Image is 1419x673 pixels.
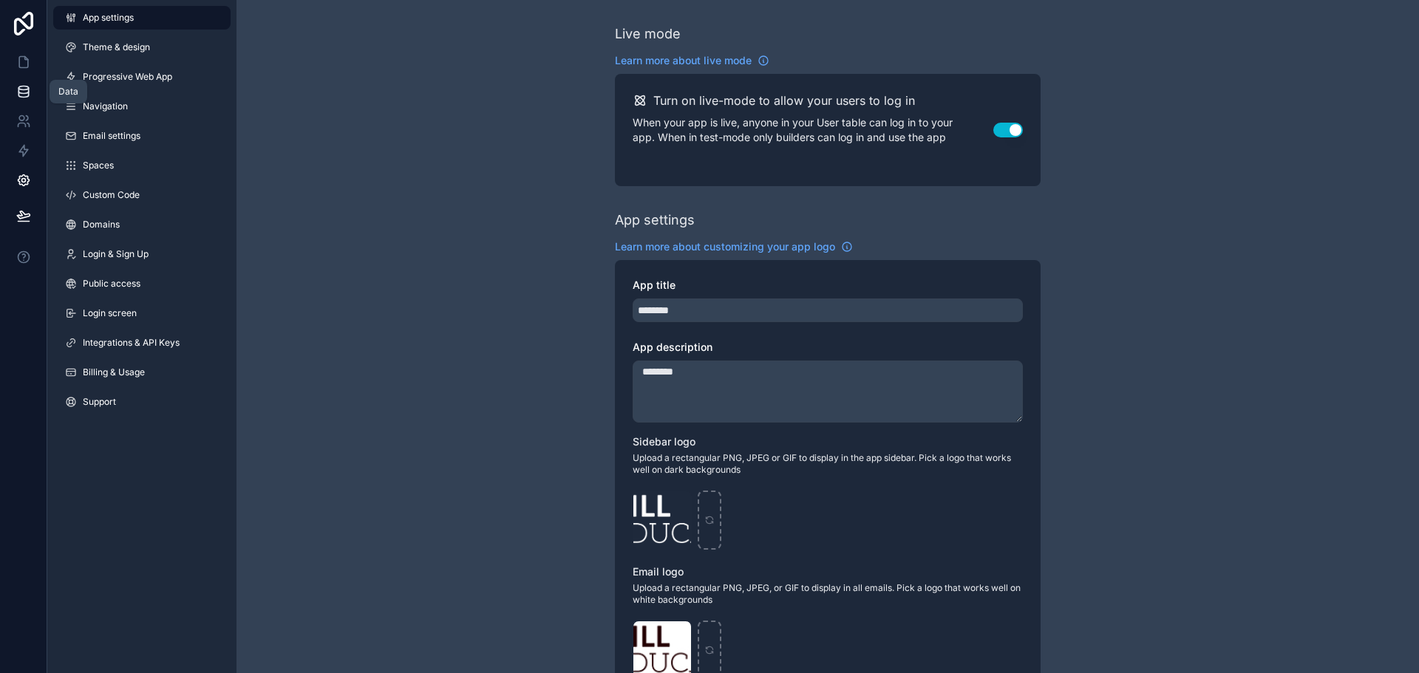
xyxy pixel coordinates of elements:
[83,12,134,24] span: App settings
[83,396,116,408] span: Support
[633,565,684,578] span: Email logo
[615,24,681,44] div: Live mode
[633,452,1023,476] span: Upload a rectangular PNG, JPEG or GIF to display in the app sidebar. Pick a logo that works well ...
[53,124,231,148] a: Email settings
[53,6,231,30] a: App settings
[633,582,1023,606] span: Upload a rectangular PNG, JPEG, or GIF to display in all emails. Pick a logo that works well on w...
[83,366,145,378] span: Billing & Usage
[83,189,140,201] span: Custom Code
[53,65,231,89] a: Progressive Web App
[83,71,172,83] span: Progressive Web App
[53,390,231,414] a: Support
[53,361,231,384] a: Billing & Usage
[58,86,78,98] div: Data
[83,248,149,260] span: Login & Sign Up
[53,242,231,266] a: Login & Sign Up
[615,53,752,68] span: Learn more about live mode
[83,100,128,112] span: Navigation
[633,435,695,448] span: Sidebar logo
[633,279,676,291] span: App title
[83,307,137,319] span: Login screen
[615,53,769,68] a: Learn more about live mode
[83,160,114,171] span: Spaces
[615,210,695,230] div: App settings
[53,183,231,207] a: Custom Code
[633,341,712,353] span: App description
[83,41,150,53] span: Theme & design
[83,219,120,230] span: Domains
[53,95,231,118] a: Navigation
[615,239,835,254] span: Learn more about customizing your app logo
[53,272,231,295] a: Public access
[83,337,180,349] span: Integrations & API Keys
[83,130,140,142] span: Email settings
[653,92,915,109] h2: Turn on live-mode to allow your users to log in
[53,154,231,177] a: Spaces
[633,115,993,145] p: When your app is live, anyone in your User table can log in to your app. When in test-mode only b...
[615,239,853,254] a: Learn more about customizing your app logo
[53,213,231,236] a: Domains
[53,331,231,355] a: Integrations & API Keys
[83,278,140,290] span: Public access
[53,35,231,59] a: Theme & design
[53,301,231,325] a: Login screen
